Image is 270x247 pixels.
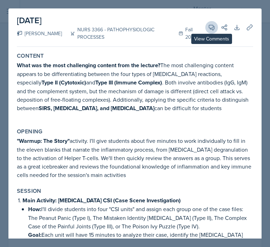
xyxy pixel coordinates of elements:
strong: "Warmup: The Story" [17,137,70,145]
div: Fall 2025 [170,26,202,41]
strong: What was the most challenging content from the lecture? [17,61,160,69]
button: View Comments [205,21,218,34]
p: The most challenging content appears to be differentiating between the four types of [MEDICAL_DAT... [17,61,253,113]
h2: [DATE] [17,14,202,27]
p: I'll divide students into four "CSI units" and assign each group one of the case files: The Peanu... [28,205,253,230]
strong: Type III (Immune Complex) [95,78,162,87]
strong: Goal: [28,231,41,239]
div: [PERSON_NAME] [17,30,62,37]
strong: SIRS, [MEDICAL_DATA], and [MEDICAL_DATA] [39,104,154,112]
label: Opening [17,128,43,135]
strong: Main Activity: [MEDICAL_DATA] CSI (Case Scene Investigation) [22,196,181,204]
div: NURS 3366 - PATHOPHYSIOLOGIC PROCESSES [62,26,170,41]
label: Content [17,52,44,59]
strong: How: [28,205,41,213]
strong: Type II (Cytotoxic) [41,78,86,87]
label: Session [17,188,41,195]
p: activity. I'll give students about five minutes to work individually to fill in the eleven blanks... [17,137,253,179]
